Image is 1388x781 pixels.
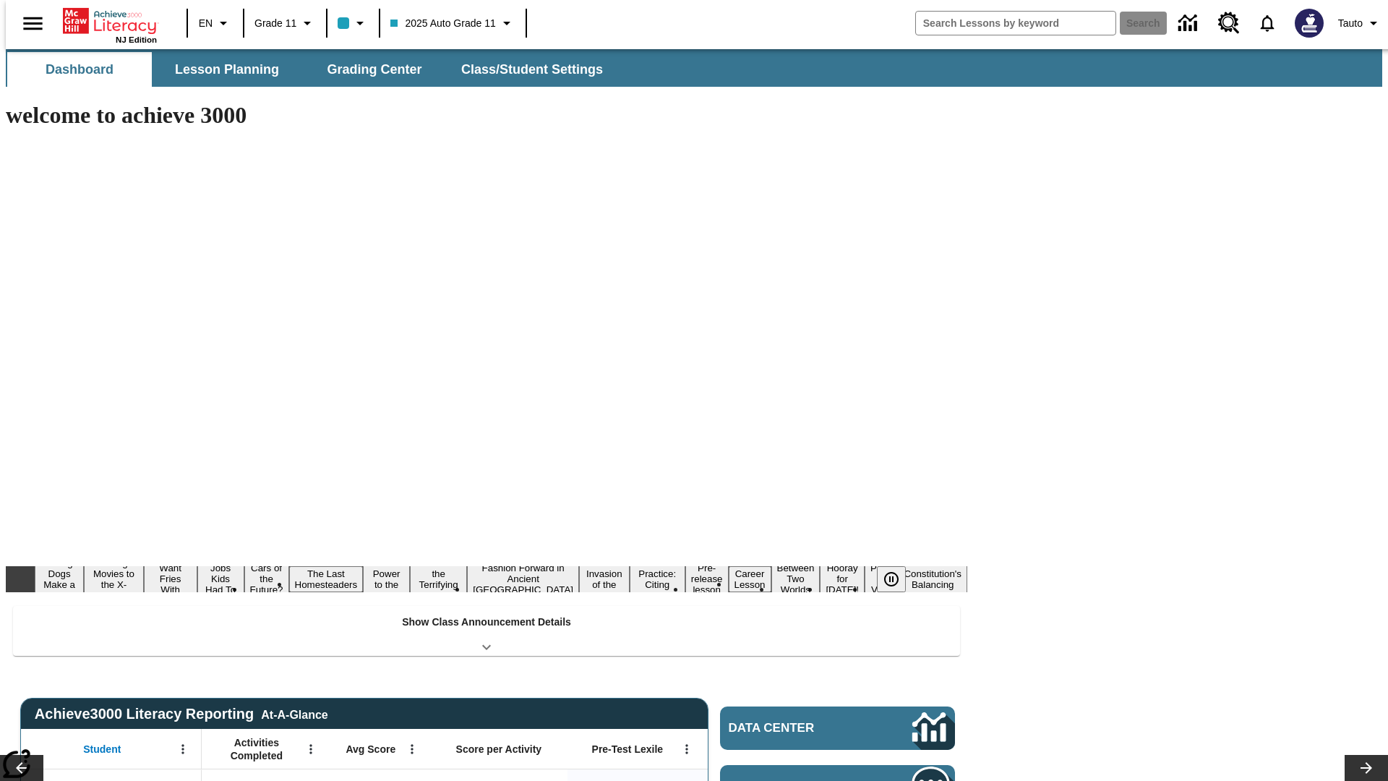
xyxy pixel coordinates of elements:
span: Achieve3000 Literacy Reporting [35,706,328,722]
a: Data Center [1170,4,1209,43]
button: Slide 17 The Constitution's Balancing Act [898,555,967,603]
button: Slide 4 Dirty Jobs Kids Had To Do [197,550,244,608]
button: Language: EN, Select a language [192,10,239,36]
button: Slide 16 Point of View [865,560,898,597]
button: Slide 10 The Invasion of the Free CD [579,555,630,603]
button: Slide 15 Hooray for Constitution Day! [820,560,865,597]
span: EN [199,16,213,31]
span: Data Center [729,721,864,735]
button: Slide 5 Cars of the Future? [244,560,289,597]
button: Open side menu [12,2,54,45]
div: Show Class Announcement Details [13,606,960,656]
button: Class/Student Settings [450,52,614,87]
button: Grading Center [302,52,447,87]
button: Slide 7 Solar Power to the People [363,555,410,603]
a: Resource Center, Will open in new tab [1209,4,1248,43]
button: Profile/Settings [1332,10,1388,36]
button: Open Menu [172,738,194,760]
h1: welcome to achieve 3000 [6,102,967,129]
div: SubNavbar [6,52,616,87]
span: Grade 11 [254,16,296,31]
div: Home [63,5,157,44]
button: Class: 2025 Auto Grade 11, Select your class [385,10,520,36]
button: Pause [877,566,906,592]
button: Slide 8 Attack of the Terrifying Tomatoes [410,555,467,603]
span: Score per Activity [456,743,542,756]
span: Pre-Test Lexile [592,743,664,756]
span: NJ Edition [116,35,157,44]
button: Dashboard [7,52,152,87]
button: Open Menu [676,738,698,760]
button: Slide 14 Between Two Worlds [771,560,821,597]
span: Activities Completed [209,736,304,762]
button: Slide 13 Career Lesson [729,566,771,592]
button: Grade: Grade 11, Select a grade [249,10,322,36]
span: Tauto [1338,16,1363,31]
button: Lesson carousel, Next [1345,755,1388,781]
a: Home [63,7,157,35]
button: Slide 2 Taking Movies to the X-Dimension [84,555,144,603]
div: At-A-Glance [261,706,327,722]
button: Slide 3 Do You Want Fries With That? [144,550,197,608]
span: 2025 Auto Grade 11 [390,16,495,31]
button: Slide 1 Diving Dogs Make a Splash [35,555,84,603]
button: Slide 9 Fashion Forward in Ancient Rome [467,560,579,597]
a: Notifications [1248,4,1286,42]
button: Slide 12 Pre-release lesson [685,560,729,597]
button: Open Menu [300,738,322,760]
button: Class color is light blue. Change class color [332,10,374,36]
button: Slide 6 The Last Homesteaders [289,566,364,592]
img: Avatar [1295,9,1324,38]
button: Open Menu [401,738,423,760]
input: search field [916,12,1115,35]
button: Lesson Planning [155,52,299,87]
a: Data Center [720,707,955,750]
button: Select a new avatar [1286,4,1332,42]
button: Slide 11 Mixed Practice: Citing Evidence [630,555,685,603]
span: Student [83,743,121,756]
div: SubNavbar [6,49,1382,87]
span: Avg Score [346,743,395,756]
div: Pause [877,566,920,592]
p: Show Class Announcement Details [402,615,571,630]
